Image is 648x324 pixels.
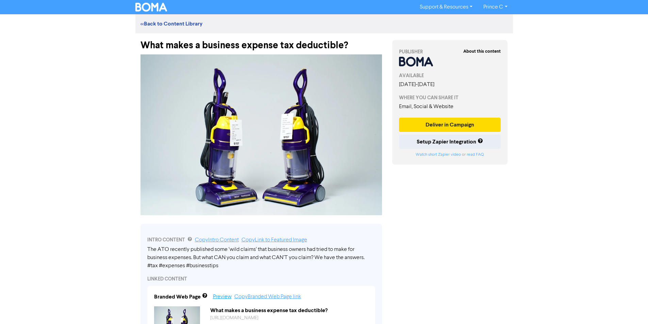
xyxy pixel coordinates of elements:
[467,153,484,157] a: read FAQ
[242,237,307,243] a: Copy Link to Featured Image
[147,275,375,283] div: LINKED CONTENT
[140,20,202,27] a: <<Back to Content Library
[135,3,167,12] img: BOMA Logo
[414,2,478,13] a: Support & Resources
[154,293,201,301] div: Branded Web Page
[416,153,461,157] a: Watch short Zapier video
[210,316,259,320] a: [URL][DOMAIN_NAME]
[147,236,375,244] div: INTRO CONTENT
[195,237,239,243] a: Copy Intro Content
[399,94,501,101] div: WHERE YOU CAN SHARE IT
[205,314,373,322] div: https://public2.bomamarketing.com/cp/63qcT1saeV2IyUiReyV7HU?sa=EOxpf6Fk
[234,294,301,300] a: Copy Branded Web Page link
[478,2,513,13] a: Prince C
[399,48,501,55] div: PUBLISHER
[463,49,501,54] strong: About this content
[399,81,501,89] div: [DATE] - [DATE]
[399,135,501,149] button: Setup Zapier Integration
[399,118,501,132] button: Deliver in Campaign
[399,103,501,111] div: Email, Social & Website
[563,251,648,324] iframe: Chat Widget
[399,72,501,79] div: AVAILABLE
[147,245,375,270] div: The ATO recently published some ‘wild claims’ that business owners had tried to make for business...
[205,306,373,314] div: What makes a business expense tax deductible?
[140,33,382,51] div: What makes a business expense tax deductible?
[213,294,232,300] a: Preview
[399,152,501,158] div: or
